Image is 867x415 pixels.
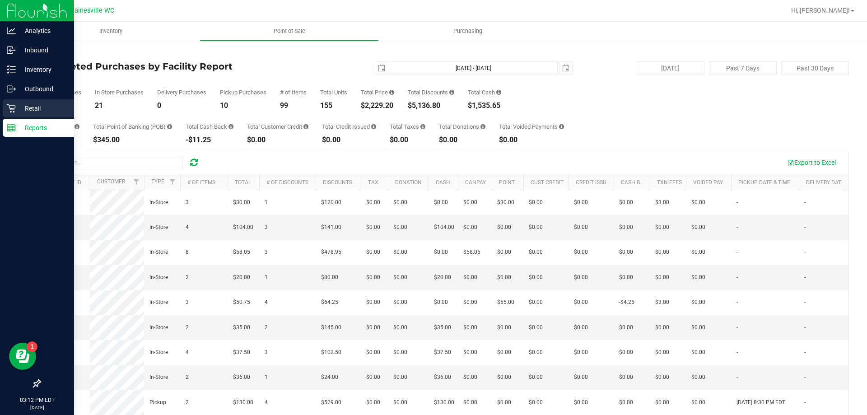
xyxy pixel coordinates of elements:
a: Inventory [22,22,200,41]
span: $0.00 [393,373,407,382]
span: 3 [186,198,189,207]
a: # of Discounts [266,179,308,186]
span: $0.00 [366,323,380,332]
span: - [736,248,738,256]
span: $120.00 [321,198,341,207]
span: $145.00 [321,323,341,332]
span: $0.00 [529,223,543,232]
span: $0.00 [619,198,633,207]
span: $36.00 [233,373,250,382]
span: $0.00 [366,373,380,382]
span: $0.00 [619,373,633,382]
span: - [804,348,806,357]
div: In Store Purchases [95,89,144,95]
span: $0.00 [366,273,380,282]
span: $37.50 [233,348,250,357]
span: - [804,323,806,332]
span: Purchasing [441,27,494,35]
span: $0.00 [463,298,477,307]
a: Type [151,178,164,185]
span: - [736,273,738,282]
span: - [804,373,806,382]
span: $0.00 [434,198,448,207]
span: $0.00 [574,323,588,332]
span: $0.00 [655,248,669,256]
div: $0.00 [390,136,425,144]
a: Filter [165,174,180,190]
inline-svg: Analytics [7,26,16,35]
span: 8 [186,248,189,256]
span: $36.00 [434,373,451,382]
h4: Completed Purchases by Facility Report [40,61,309,71]
a: CanPay [465,179,486,186]
span: $58.05 [463,248,480,256]
span: 2 [186,373,189,382]
span: $0.00 [497,398,511,407]
span: - [804,248,806,256]
a: Discounts [323,179,352,186]
p: Inventory [16,64,70,75]
div: 10 [220,102,266,109]
div: 155 [320,102,347,109]
span: $0.00 [393,323,407,332]
a: Donation [395,179,422,186]
span: $0.00 [574,223,588,232]
span: $0.00 [619,323,633,332]
div: # of Items [280,89,307,95]
span: $478.95 [321,248,341,256]
span: $104.00 [434,223,454,232]
div: Total Donations [439,124,485,130]
iframe: Resource center unread badge [27,341,37,352]
span: 2 [186,273,189,282]
span: $35.00 [233,323,250,332]
span: $0.00 [574,298,588,307]
i: Sum of the total taxes for all purchases in the date range. [420,124,425,130]
span: - [804,198,806,207]
div: Delivery Purchases [157,89,206,95]
span: $0.00 [393,198,407,207]
a: Cash Back [621,179,651,186]
i: Sum of all voided payment transaction amounts, excluding tips and transaction fees, for all purch... [559,124,564,130]
i: Sum of the successful, non-voided cash payment transactions for all purchases in the date range. ... [496,89,501,95]
span: $0.00 [574,398,588,407]
span: $0.00 [393,298,407,307]
span: $0.00 [574,198,588,207]
span: In-Store [149,198,168,207]
span: $0.00 [463,398,477,407]
span: Point of Sale [261,27,317,35]
span: - [804,398,806,407]
span: $0.00 [366,298,380,307]
div: $5,136.80 [408,102,454,109]
span: - [804,273,806,282]
button: Past 7 Days [709,61,777,75]
span: $0.00 [497,348,511,357]
span: In-Store [149,298,168,307]
span: - [736,198,738,207]
span: $0.00 [574,248,588,256]
div: Total Customer Credit [247,124,308,130]
a: Credit Issued [576,179,613,186]
inline-svg: Reports [7,123,16,132]
span: $24.00 [321,373,338,382]
div: Pickup Purchases [220,89,266,95]
div: -$11.25 [186,136,233,144]
span: $0.00 [463,273,477,282]
span: $0.00 [393,398,407,407]
div: $0.00 [247,136,308,144]
span: $55.00 [497,298,514,307]
span: $0.00 [574,373,588,382]
span: -$4.25 [619,298,634,307]
a: Delivery Date [806,179,844,186]
span: 2 [186,398,189,407]
span: 2 [186,323,189,332]
button: Export to Excel [781,155,842,170]
span: 3 [265,248,268,256]
span: $0.00 [574,273,588,282]
inline-svg: Inventory [7,65,16,74]
span: $0.00 [434,298,448,307]
a: Total [235,179,251,186]
div: Total Credit Issued [322,124,376,130]
i: Sum of the successful, non-voided CanPay payment transactions for all purchases in the date range. [75,124,79,130]
span: $0.00 [691,398,705,407]
span: - [736,298,738,307]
